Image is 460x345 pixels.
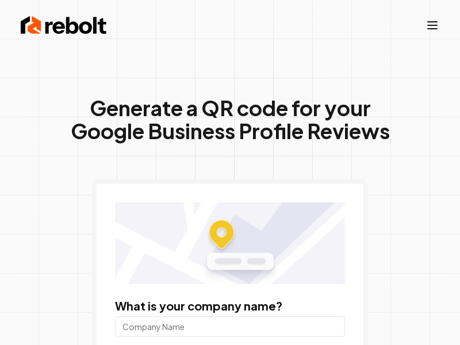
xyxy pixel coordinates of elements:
button: Toggle mobile menu [425,18,439,32]
h1: Generate a QR code for your Google Business Profile Reviews [71,97,390,143]
img: Location map [115,202,345,284]
label: What is your company name? [115,298,282,313]
input: Company Name [115,316,345,337]
img: Rebolt Logo [21,14,107,37]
